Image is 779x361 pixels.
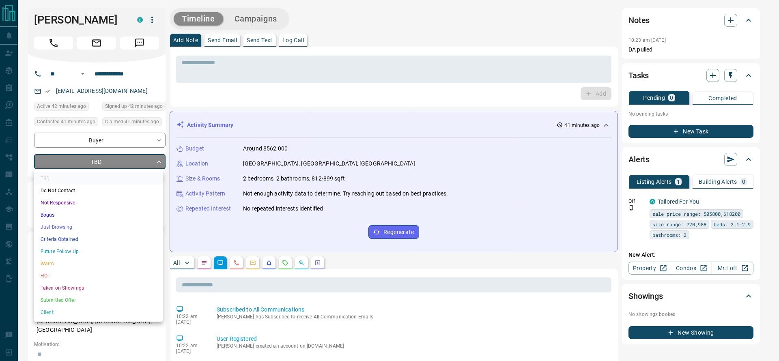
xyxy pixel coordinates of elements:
li: Criteria Obtained [34,233,163,245]
li: HOT [34,270,163,282]
li: Not Responsive [34,197,163,209]
li: Do Not Contact [34,185,163,197]
li: Future Follow Up [34,245,163,258]
li: Bogus [34,209,163,221]
li: Just Browsing [34,221,163,233]
li: Taken on Showings [34,282,163,294]
li: Warm [34,258,163,270]
li: Client [34,306,163,318]
li: Submitted Offer [34,294,163,306]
